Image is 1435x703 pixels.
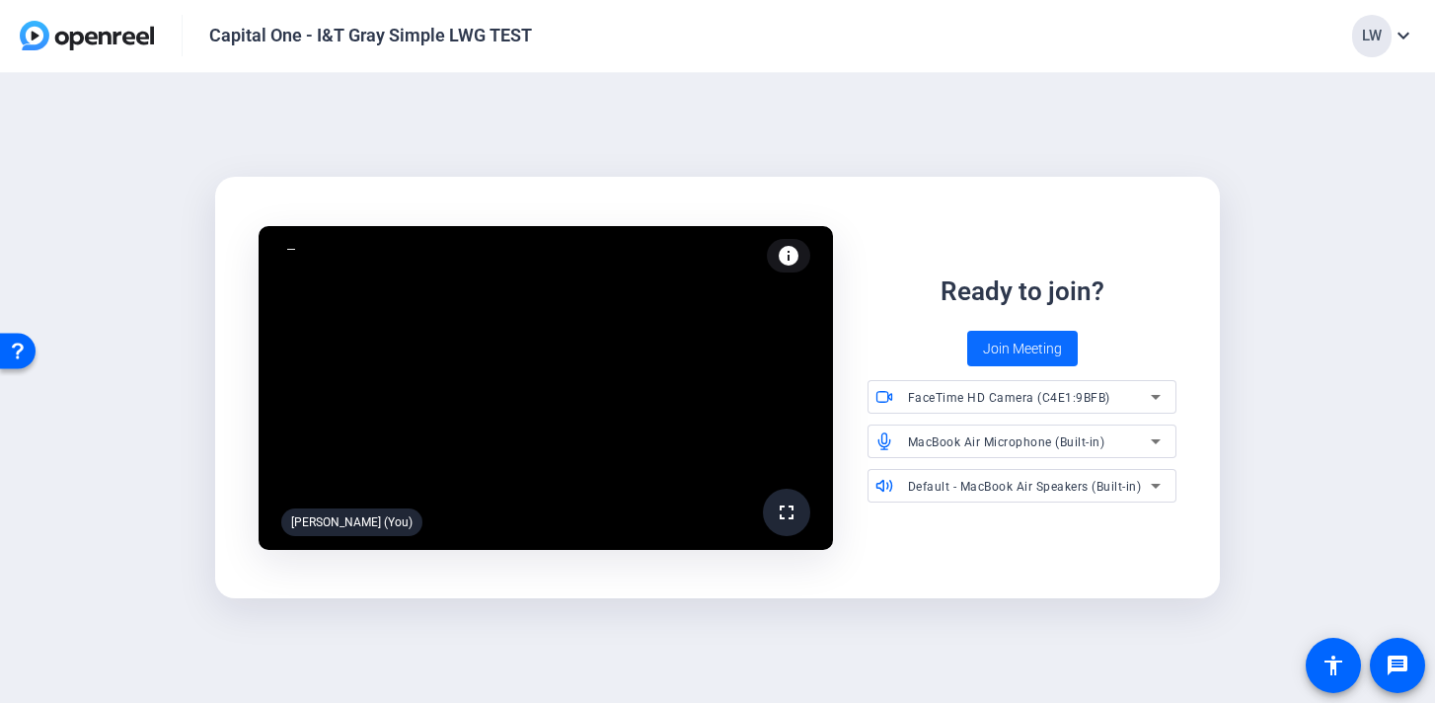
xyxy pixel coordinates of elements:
[908,435,1105,449] span: MacBook Air Microphone (Built-in)
[209,24,532,47] div: Capital One - I&T Gray Simple LWG TEST
[967,331,1078,366] button: Join Meeting
[908,480,1142,494] span: Default - MacBook Air Speakers (Built-in)
[1386,654,1409,677] mat-icon: message
[1352,15,1392,57] div: LW
[1392,24,1415,47] mat-icon: expand_more
[908,391,1110,405] span: FaceTime HD Camera (C4E1:9BFB)
[983,339,1062,359] span: Join Meeting
[1322,654,1345,677] mat-icon: accessibility
[20,21,154,50] img: OpenReel logo
[777,244,800,268] mat-icon: info
[281,508,422,536] div: [PERSON_NAME] (You)
[775,501,798,524] mat-icon: fullscreen
[941,273,1104,311] div: Ready to join?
